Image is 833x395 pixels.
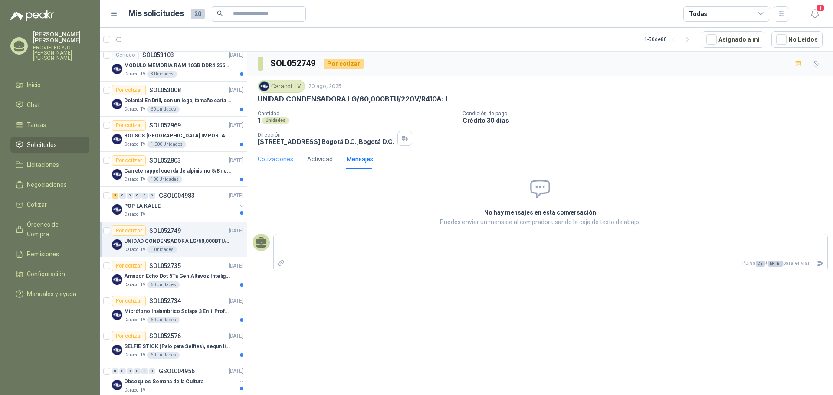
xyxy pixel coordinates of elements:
p: 1 [258,117,260,124]
div: 60 Unidades [147,281,180,288]
img: Company Logo [112,204,122,215]
p: [PERSON_NAME] [PERSON_NAME] [33,31,89,43]
div: Por cotizar [112,120,146,131]
p: Caracol TV [124,352,145,359]
img: Company Logo [112,169,122,180]
img: Company Logo [112,64,122,74]
a: Negociaciones [10,176,89,193]
a: Por cotizarSOL052576[DATE] Company LogoSELFIE STICK (Palo para Selfies), segun link adjuntoCaraco... [100,327,247,362]
img: Company Logo [112,274,122,285]
p: [DATE] [229,332,243,340]
div: 0 [127,368,133,374]
button: Enviar [813,256,827,271]
p: [DATE] [229,297,243,305]
p: [DATE] [229,157,243,165]
span: Remisiones [27,249,59,259]
p: Caracol TV [124,387,145,394]
p: Cantidad [258,111,456,117]
a: Por cotizarSOL052969[DATE] Company LogoBOLSOS [GEOGRAPHIC_DATA] IMPORTADO [GEOGRAPHIC_DATA]-397-1... [100,117,247,152]
span: Configuración [27,269,65,279]
p: [DATE] [229,51,243,59]
a: Tareas [10,117,89,133]
p: Caracol TV [124,176,145,183]
div: Por cotizar [112,331,146,341]
div: Por cotizar [112,296,146,306]
div: 3 Unidades [147,71,177,78]
span: search [217,10,223,16]
p: SOL053103 [142,52,174,58]
span: Chat [27,100,40,110]
img: Company Logo [259,82,269,91]
p: SOL052576 [149,333,181,339]
div: 60 Unidades [147,317,180,323]
div: 100 Unidades [147,176,182,183]
img: Company Logo [112,134,122,144]
span: 20 [191,9,205,19]
span: Ctrl [756,261,765,267]
div: Por cotizar [112,85,146,95]
div: Cerrado [112,50,139,60]
p: Caracol TV [124,141,145,148]
div: 1.000 Unidades [147,141,186,148]
p: Condición de pago [462,111,830,117]
span: Inicio [27,80,41,90]
a: Por cotizarSOL052735[DATE] Company LogoAmazon Echo Dot 5Ta Gen Altavoz Inteligente Alexa AzulCara... [100,257,247,292]
div: 0 [112,368,118,374]
p: [DATE] [229,121,243,130]
a: Solicitudes [10,137,89,153]
p: 20 ago, 2025 [308,82,341,91]
p: Micrófono Inalámbrico Solapa 3 En 1 Profesional F11-2 X2 [124,307,232,316]
div: 0 [141,368,148,374]
span: Manuales y ayuda [27,289,76,299]
span: Tareas [27,120,46,130]
p: [DATE] [229,227,243,235]
div: Por cotizar [112,225,146,236]
div: Unidades [262,117,289,124]
img: Company Logo [112,239,122,250]
h1: Mis solicitudes [128,7,184,20]
a: 5 0 0 0 0 0 GSOL004983[DATE] Company LogoPOP LA KALLECaracol TV [112,190,245,218]
div: Mensajes [347,154,373,164]
div: 0 [119,193,126,199]
a: Manuales y ayuda [10,286,89,302]
div: 0 [141,193,148,199]
p: BOLSOS [GEOGRAPHIC_DATA] IMPORTADO [GEOGRAPHIC_DATA]-397-1 [124,132,232,140]
img: Company Logo [112,380,122,390]
div: 0 [127,193,133,199]
label: Adjuntar archivos [274,256,289,271]
p: POP LA KALLE [124,202,161,210]
span: Licitaciones [27,160,59,170]
div: Por cotizar [112,155,146,166]
div: 0 [149,193,155,199]
p: Puedes enviar un mensaje al comprador usando la caja de texto de abajo. [380,217,700,227]
div: 1 - 50 de 88 [644,33,695,46]
p: Obsequios Semana de la Cultura [124,378,203,386]
div: Por cotizar [112,261,146,271]
div: Cotizaciones [258,154,293,164]
div: Por cotizar [324,59,364,69]
button: No Leídos [771,31,823,48]
a: Inicio [10,77,89,93]
p: SOL052734 [149,298,181,304]
a: Órdenes de Compra [10,216,89,242]
a: Por cotizarSOL052803[DATE] Company LogoCarrete rappel cuerda de alpinismo 5/8 negra 16mmCaracol T... [100,152,247,187]
img: Logo peakr [10,10,55,21]
a: Remisiones [10,246,89,262]
p: [STREET_ADDRESS] Bogotá D.C. , Bogotá D.C. [258,138,394,145]
span: Solicitudes [27,140,57,150]
p: Caracol TV [124,317,145,323]
a: Cotizar [10,196,89,213]
p: SOL052749 [149,228,181,234]
p: Amazon Echo Dot 5Ta Gen Altavoz Inteligente Alexa Azul [124,272,232,281]
span: Cotizar [27,200,47,209]
p: UNIDAD CONDENSADORA LG/60,000BTU/220V/R410A: I [124,237,232,245]
div: 60 Unidades [147,352,180,359]
div: 0 [134,193,141,199]
div: 1 Unidades [147,246,177,253]
p: Pulsa + para enviar [289,256,813,271]
div: 5 [112,193,118,199]
p: SOL052735 [149,263,181,269]
img: Company Logo [112,310,122,320]
a: Configuración [10,266,89,282]
p: GSOL004956 [159,368,195,374]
